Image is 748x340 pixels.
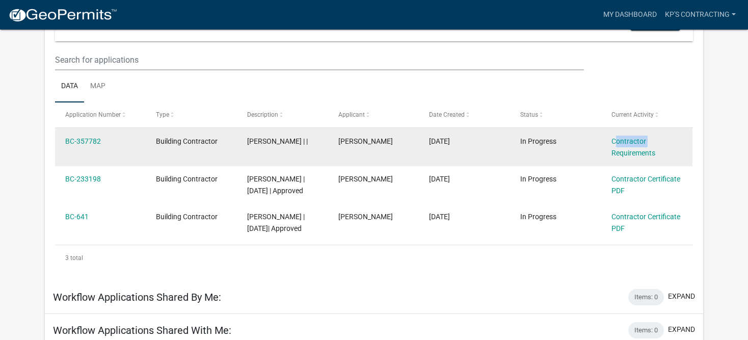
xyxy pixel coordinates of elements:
[611,175,680,195] a: Contractor Certificate PDF
[55,70,84,103] a: Data
[55,102,146,127] datatable-header-cell: Application Number
[146,102,237,127] datatable-header-cell: Type
[156,175,218,183] span: Building Contractor
[53,324,231,336] h5: Workflow Applications Shared With Me:
[55,49,584,70] input: Search for applications
[329,102,420,127] datatable-header-cell: Applicant
[338,175,393,183] span: Kevin Pedersen
[338,137,393,145] span: Kevin Pedersen
[247,111,278,118] span: Description
[156,111,169,118] span: Type
[84,70,112,103] a: Map
[338,111,365,118] span: Applicant
[55,245,692,271] div: 3 total
[338,213,393,221] span: Kevin Pedersen
[65,111,121,118] span: Application Number
[611,137,655,157] a: Contractor Requirements
[429,213,450,221] span: 12/13/2022
[156,137,218,145] span: Building Contractor
[237,102,329,127] datatable-header-cell: Description
[247,175,305,195] span: Kevin Pedersen | 03/14/2024 | Approved
[611,111,654,118] span: Current Activity
[520,111,538,118] span: Status
[65,213,89,221] a: BC-641
[429,111,465,118] span: Date Created
[520,213,556,221] span: In Progress
[668,324,695,335] button: expand
[599,5,661,24] a: My Dashboard
[419,102,511,127] datatable-header-cell: Date Created
[602,102,693,127] datatable-header-cell: Current Activity
[520,137,556,145] span: In Progress
[429,137,450,145] span: 01/02/2025
[668,291,695,302] button: expand
[65,137,101,145] a: BC-357782
[429,175,450,183] span: 03/14/2024
[65,175,101,183] a: BC-233198
[156,213,218,221] span: Building Contractor
[247,137,308,145] span: Kevin Pedersen | |
[628,322,664,338] div: Items: 0
[611,213,680,232] a: Contractor Certificate PDF
[520,175,556,183] span: In Progress
[628,289,664,305] div: Items: 0
[511,102,602,127] datatable-header-cell: Status
[53,291,221,303] h5: Workflow Applications Shared By Me:
[247,213,305,232] span: Kevin Pedersen | 03/29/2023| Approved
[661,5,740,24] a: Kp's contracting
